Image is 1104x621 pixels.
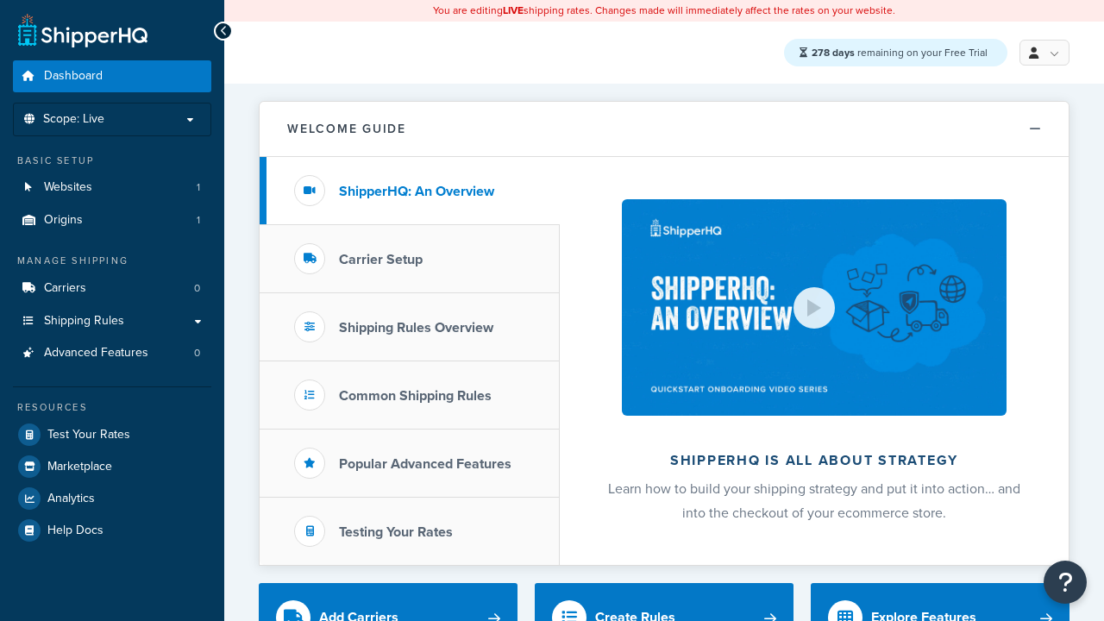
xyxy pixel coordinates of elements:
[339,252,423,267] h3: Carrier Setup
[47,492,95,506] span: Analytics
[260,102,1069,157] button: Welcome Guide
[339,388,492,404] h3: Common Shipping Rules
[44,69,103,84] span: Dashboard
[13,273,211,304] a: Carriers0
[13,451,211,482] a: Marketplace
[44,213,83,228] span: Origins
[605,453,1023,468] h2: ShipperHQ is all about strategy
[194,281,200,296] span: 0
[287,122,406,135] h2: Welcome Guide
[197,213,200,228] span: 1
[13,305,211,337] a: Shipping Rules
[339,456,511,472] h3: Popular Advanced Features
[622,199,1007,416] img: ShipperHQ is all about strategy
[13,515,211,546] a: Help Docs
[339,184,494,199] h3: ShipperHQ: An Overview
[197,180,200,195] span: 1
[13,483,211,514] a: Analytics
[13,419,211,450] a: Test Your Rates
[43,112,104,127] span: Scope: Live
[13,273,211,304] li: Carriers
[13,400,211,415] div: Resources
[13,337,211,369] a: Advanced Features0
[44,180,92,195] span: Websites
[13,254,211,268] div: Manage Shipping
[503,3,524,18] b: LIVE
[812,45,988,60] span: remaining on your Free Trial
[13,172,211,204] a: Websites1
[13,204,211,236] a: Origins1
[47,524,103,538] span: Help Docs
[13,204,211,236] li: Origins
[812,45,855,60] strong: 278 days
[47,460,112,474] span: Marketplace
[13,337,211,369] li: Advanced Features
[13,172,211,204] li: Websites
[194,346,200,361] span: 0
[13,60,211,92] a: Dashboard
[44,314,124,329] span: Shipping Rules
[339,320,493,336] h3: Shipping Rules Overview
[44,281,86,296] span: Carriers
[339,524,453,540] h3: Testing Your Rates
[608,479,1020,523] span: Learn how to build your shipping strategy and put it into action… and into the checkout of your e...
[47,428,130,442] span: Test Your Rates
[13,154,211,168] div: Basic Setup
[44,346,148,361] span: Advanced Features
[1044,561,1087,604] button: Open Resource Center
